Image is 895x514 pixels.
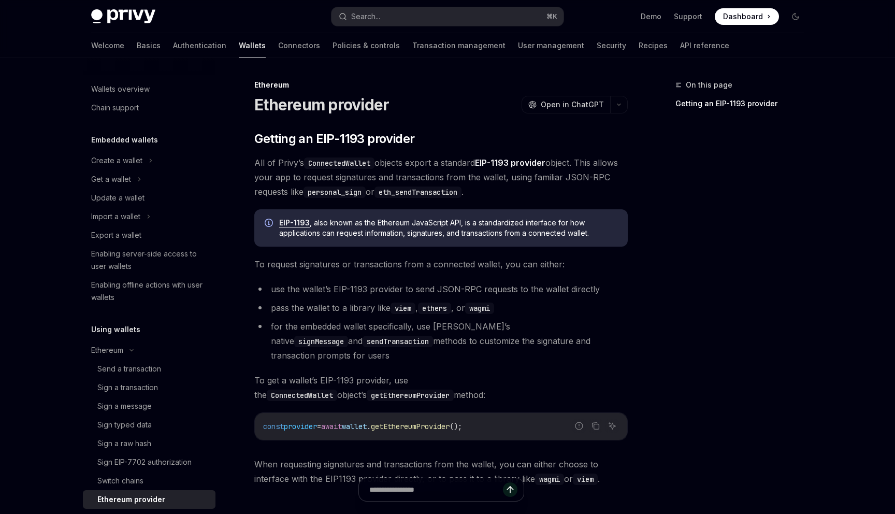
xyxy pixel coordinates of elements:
span: (); [450,422,462,431]
div: Enabling server-side access to user wallets [91,248,209,273]
a: Basics [137,33,161,58]
a: Export a wallet [83,226,215,245]
code: getEthereumProvider [367,390,454,401]
div: Switch chains [97,475,143,487]
div: Ethereum [91,344,123,356]
span: const [263,422,284,431]
span: . [367,422,371,431]
a: Security [597,33,626,58]
a: EIP-1193 [279,218,310,227]
button: Toggle dark mode [787,8,804,25]
a: Getting an EIP-1193 provider [675,95,812,112]
div: Sign EIP-7702 authorization [97,456,192,468]
h1: Ethereum provider [254,95,389,114]
span: wallet [342,422,367,431]
code: ConnectedWallet [267,390,337,401]
a: Connectors [278,33,320,58]
a: Update a wallet [83,189,215,207]
div: Enabling offline actions with user wallets [91,279,209,304]
h5: Embedded wallets [91,134,158,146]
code: viem [573,474,598,485]
div: Wallets overview [91,83,150,95]
div: Send a transaction [97,363,161,375]
code: ConnectedWallet [304,158,374,169]
a: Policies & controls [333,33,400,58]
code: eth_sendTransaction [374,187,461,198]
span: On this page [686,79,732,91]
span: Open in ChatGPT [541,99,604,110]
code: wagmi [535,474,564,485]
a: Sign a transaction [83,378,215,397]
span: provider [284,422,317,431]
a: Welcome [91,33,124,58]
a: Transaction management [412,33,506,58]
h5: Using wallets [91,323,140,336]
a: Support [674,11,702,22]
span: When requesting signatures and transactions from the wallet, you can either choose to interface w... [254,457,628,486]
div: Get a wallet [91,173,131,185]
code: sendTransaction [363,336,433,347]
a: Ethereum provider [83,490,215,509]
span: , also known as the Ethereum JavaScript API, is a standardized interface for how applications can... [279,218,617,238]
div: Sign typed data [97,419,152,431]
a: Wallets [239,33,266,58]
button: Open in ChatGPT [522,96,610,113]
a: Enabling server-side access to user wallets [83,245,215,276]
a: Sign a message [83,397,215,416]
span: ⌘ K [546,12,557,21]
span: To get a wallet’s EIP-1193 provider, use the object’s method: [254,373,628,402]
div: Create a wallet [91,154,142,167]
div: Search... [351,10,380,23]
a: API reference [680,33,729,58]
span: getEthereumProvider [371,422,450,431]
a: Chain support [83,98,215,117]
li: use the wallet’s EIP-1193 provider to send JSON-RPC requests to the wallet directly [254,282,628,296]
div: Sign a message [97,400,152,412]
div: Chain support [91,102,139,114]
a: Demo [641,11,661,22]
span: All of Privy’s objects export a standard object. This allows your app to request signatures and t... [254,155,628,199]
div: Export a wallet [91,229,141,241]
div: Ethereum provider [97,493,165,506]
button: Search...⌘K [331,7,564,26]
span: = [317,422,321,431]
a: Switch chains [83,472,215,490]
div: Update a wallet [91,192,145,204]
div: Import a wallet [91,210,140,223]
a: Sign typed data [83,416,215,434]
a: User management [518,33,584,58]
span: await [321,422,342,431]
a: Recipes [639,33,668,58]
a: Wallets overview [83,80,215,98]
code: viem [391,303,415,314]
svg: Info [265,219,275,229]
a: Sign EIP-7702 authorization [83,453,215,472]
a: Sign a raw hash [83,434,215,453]
button: Report incorrect code [572,419,586,433]
a: EIP-1193 provider [475,158,545,168]
code: ethers [418,303,451,314]
span: Dashboard [723,11,763,22]
div: Sign a raw hash [97,437,151,450]
code: personal_sign [304,187,366,198]
button: Copy the contents from the code block [589,419,602,433]
button: Ask AI [605,419,619,433]
span: Getting an EIP-1193 provider [254,131,414,147]
li: for the embedded wallet specifically, use [PERSON_NAME]’s native and methods to customize the sig... [254,319,628,363]
a: Enabling offline actions with user wallets [83,276,215,307]
code: signMessage [294,336,348,347]
button: Send message [503,482,517,497]
a: Send a transaction [83,360,215,378]
span: To request signatures or transactions from a connected wallet, you can either: [254,257,628,272]
div: Sign a transaction [97,381,158,394]
a: Authentication [173,33,226,58]
li: pass the wallet to a library like , , or [254,301,628,315]
code: wagmi [465,303,494,314]
a: Dashboard [715,8,779,25]
div: Ethereum [254,80,628,90]
img: dark logo [91,9,155,24]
